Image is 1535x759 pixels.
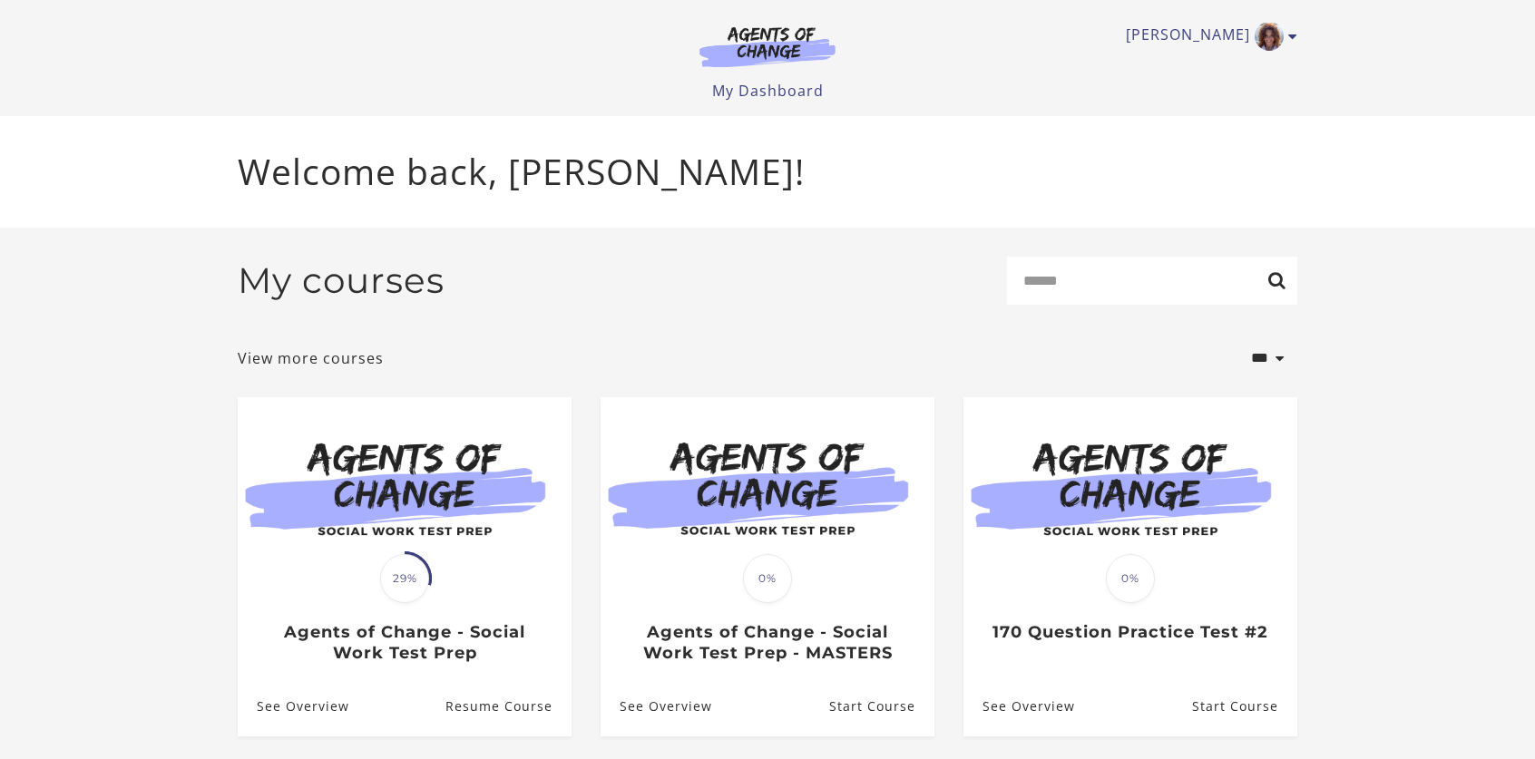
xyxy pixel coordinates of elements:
[829,677,934,736] a: Agents of Change - Social Work Test Prep - MASTERS: Resume Course
[380,554,429,603] span: 29%
[620,622,914,663] h3: Agents of Change - Social Work Test Prep - MASTERS
[743,554,792,603] span: 0%
[1106,554,1155,603] span: 0%
[601,677,712,736] a: Agents of Change - Social Work Test Prep - MASTERS: See Overview
[1192,677,1297,736] a: 170 Question Practice Test #2: Resume Course
[238,145,1297,199] p: Welcome back, [PERSON_NAME]!
[238,347,384,369] a: View more courses
[445,677,572,736] a: Agents of Change - Social Work Test Prep: Resume Course
[238,677,349,736] a: Agents of Change - Social Work Test Prep: See Overview
[1126,22,1288,51] a: Toggle menu
[257,622,552,663] h3: Agents of Change - Social Work Test Prep
[983,622,1277,643] h3: 170 Question Practice Test #2
[963,677,1075,736] a: 170 Question Practice Test #2: See Overview
[680,25,855,67] img: Agents of Change Logo
[712,81,824,101] a: My Dashboard
[238,259,445,302] h2: My courses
